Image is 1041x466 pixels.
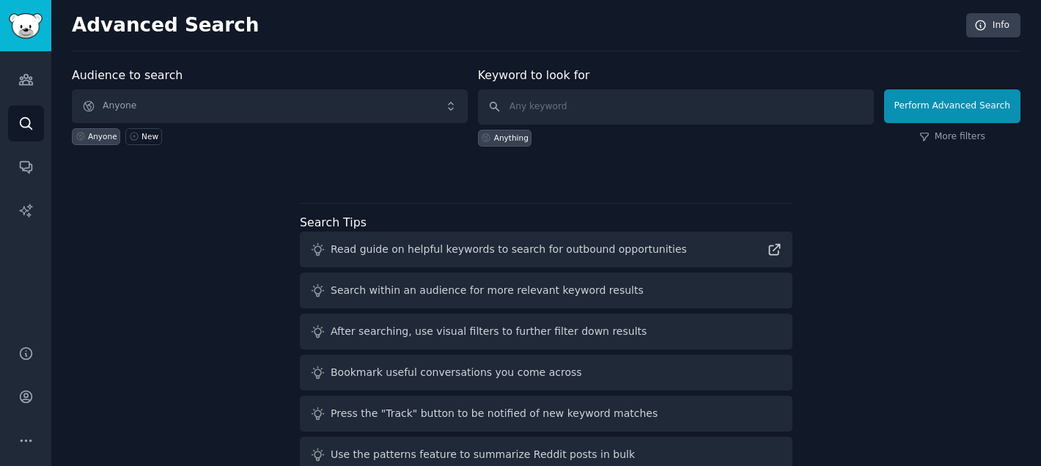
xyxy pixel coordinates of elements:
[300,215,367,229] label: Search Tips
[72,14,958,37] h2: Advanced Search
[9,13,43,39] img: GummySearch logo
[72,89,468,123] button: Anyone
[331,447,635,462] div: Use the patterns feature to summarize Reddit posts in bulk
[72,68,183,82] label: Audience to search
[494,133,529,143] div: Anything
[478,68,590,82] label: Keyword to look for
[331,365,582,380] div: Bookmark useful conversations you come across
[919,130,985,144] a: More filters
[141,131,158,141] div: New
[88,131,117,141] div: Anyone
[331,283,644,298] div: Search within an audience for more relevant keyword results
[331,406,658,421] div: Press the "Track" button to be notified of new keyword matches
[478,89,874,125] input: Any keyword
[966,13,1020,38] a: Info
[331,242,687,257] div: Read guide on helpful keywords to search for outbound opportunities
[884,89,1020,123] button: Perform Advanced Search
[125,128,161,145] a: New
[331,324,647,339] div: After searching, use visual filters to further filter down results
